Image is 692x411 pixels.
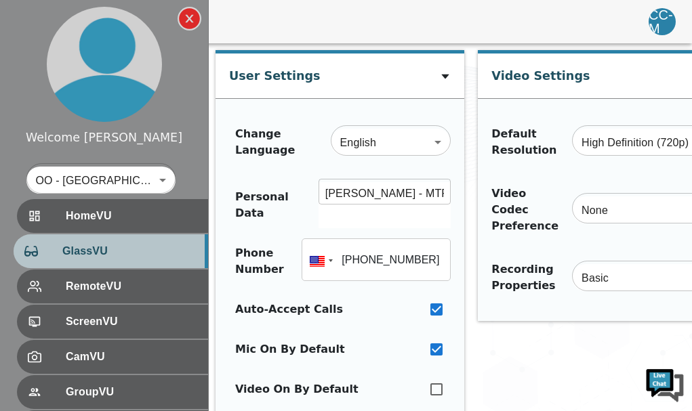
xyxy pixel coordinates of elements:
[17,199,208,233] div: HomeVU
[235,126,324,158] div: Change Language
[491,126,558,158] div: Default Resolution
[302,238,451,281] input: 1 (702) 123-4567
[235,301,343,318] div: Auto-Accept Calls
[645,364,685,404] img: Chat Widget
[491,186,558,234] div: Video Codec Preference
[66,349,197,365] span: CamVU
[7,270,258,318] textarea: Type your message and hit 'Enter'
[17,305,208,339] div: ScreenVU
[235,341,345,358] div: Mic On By Default
[17,269,208,303] div: RemoteVU
[66,313,197,330] span: ScreenVU
[66,208,197,224] span: HomeVU
[26,129,182,146] div: Welcome [PERSON_NAME]
[47,7,162,122] img: profile.png
[235,189,312,221] div: Personal Data
[491,53,590,91] div: Video Settings
[23,63,57,97] img: d_736959983_company_1615157101543_736959983
[491,261,558,294] div: Recording Properties
[17,340,208,374] div: CamVU
[17,375,208,409] div: GroupVU
[14,234,208,268] div: GlassVU
[66,384,197,400] span: GroupVU
[26,161,176,199] div: OO - [GEOGRAPHIC_DATA] - S. Nuru
[70,71,228,89] div: Chat with us now
[235,381,359,397] div: Video On By Default
[79,121,187,257] span: We're online!
[302,238,337,284] div: United States: + 1
[222,7,255,39] div: Minimize live chat window
[331,123,451,161] div: English
[649,8,676,35] div: CC-M
[235,245,295,278] div: Phone Number
[66,278,197,295] span: RemoteVU
[62,243,197,259] span: GlassVU
[229,53,321,91] div: User Settings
